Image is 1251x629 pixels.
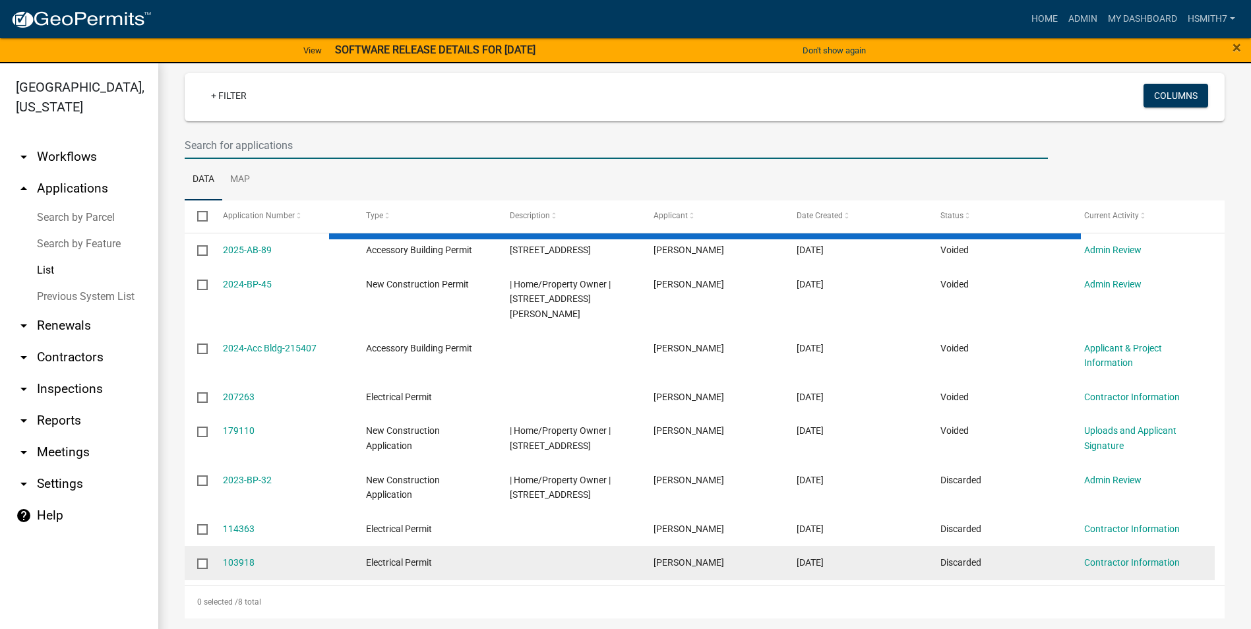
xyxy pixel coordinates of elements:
span: Discarded [940,524,981,534]
span: New Construction Application [366,475,440,500]
strong: SOFTWARE RELEASE DETAILS FOR [DATE] [335,44,535,56]
span: Tomika Alsobrook [654,524,724,534]
a: 2023-BP-32 [223,475,272,485]
i: arrow_drop_down [16,476,32,492]
span: Application Number [223,211,295,220]
i: arrow_drop_down [16,413,32,429]
a: 114363 [223,524,255,534]
span: Voided [940,392,969,402]
datatable-header-cell: Current Activity [1071,200,1215,232]
i: arrow_drop_down [16,444,32,460]
span: | Home/Property Owner | 75 Spring Trail Rd Box Springs, Ga [510,475,611,500]
a: 2025-AB-89 [223,245,272,255]
span: Voided [940,245,969,255]
span: Accessory Building Permit [366,343,472,353]
span: Electrical Permit [366,524,432,534]
a: View [298,40,327,61]
span: 0 selected / [197,597,238,607]
a: My Dashboard [1103,7,1182,32]
datatable-header-cell: Application Number [210,200,353,232]
a: Admin [1063,7,1103,32]
a: Home [1026,7,1063,32]
datatable-header-cell: Select [185,200,210,232]
a: Applicant & Project Information [1084,343,1162,369]
a: Uploads and Applicant Signature [1084,425,1176,451]
span: Accessory Building Permit [366,245,472,255]
i: arrow_drop_down [16,318,32,334]
span: 03/06/2025 [797,245,824,255]
span: Tomika Alsobrook [654,279,724,289]
span: Tomika Alsobrook [654,557,724,568]
span: Status [940,211,963,220]
span: Voided [940,343,969,353]
a: Contractor Information [1084,524,1180,534]
span: 01/26/2024 [797,279,824,289]
a: Contractor Information [1084,557,1180,568]
a: 2024-Acc Bldg-215407 [223,343,317,353]
i: arrow_drop_down [16,349,32,365]
a: Admin Review [1084,279,1142,289]
i: arrow_drop_down [16,381,32,397]
span: Tomika Alsobrook [654,245,724,255]
span: Tomika Alsobrook [654,475,724,485]
a: 207263 [223,392,255,402]
span: Discarded [940,475,981,485]
a: 103918 [223,557,255,568]
span: 03/16/2023 [797,557,824,568]
datatable-header-cell: Applicant [640,200,784,232]
a: Data [185,159,222,201]
a: hsmith7 [1182,7,1240,32]
a: 179110 [223,425,255,436]
a: Contractor Information [1084,392,1180,402]
span: Voided [940,279,969,289]
span: | Home/Property Owner | 6655 Mavis Dr Columbus Ga 31907 [510,279,611,320]
button: Close [1233,40,1241,55]
input: Search for applications [185,132,1048,159]
a: Admin Review [1084,475,1142,485]
span: 10/06/2023 [797,425,824,436]
datatable-header-cell: Status [928,200,1072,232]
span: Type [366,211,383,220]
span: 01/02/2024 [797,392,824,402]
a: Admin Review [1084,245,1142,255]
span: New Construction Application [366,425,440,451]
a: + Filter [200,84,257,107]
span: Current Activity [1084,211,1139,220]
datatable-header-cell: Date Created [784,200,928,232]
span: 10/03/2023 [797,475,824,485]
span: Description [510,211,550,220]
div: 8 total [185,585,1225,618]
span: New Construction Permit [366,279,469,289]
i: arrow_drop_down [16,149,32,165]
button: Columns [1144,84,1208,107]
span: Electrical Permit [366,557,432,568]
datatable-header-cell: Type [353,200,497,232]
span: × [1233,38,1241,57]
span: Electrical Permit [366,392,432,402]
button: Don't show again [797,40,871,61]
span: | Home/Property Owner | 75 Spring Trail Rd Box Springs, Ga [510,425,611,451]
i: arrow_drop_up [16,181,32,196]
span: 04/17/2023 [797,524,824,534]
span: 75 Spring Trail Road [510,245,591,255]
datatable-header-cell: Description [497,200,641,232]
a: Map [222,159,258,201]
span: Voided [940,425,969,436]
a: 2024-BP-45 [223,279,272,289]
span: Tomika Alsobrook [654,392,724,402]
span: Applicant [654,211,688,220]
span: 01/26/2024 [797,343,824,353]
span: Date Created [797,211,843,220]
span: Discarded [940,557,981,568]
i: help [16,508,32,524]
span: Tomika Alsobrook [654,425,724,436]
span: Tomika Alsobrook [654,343,724,353]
